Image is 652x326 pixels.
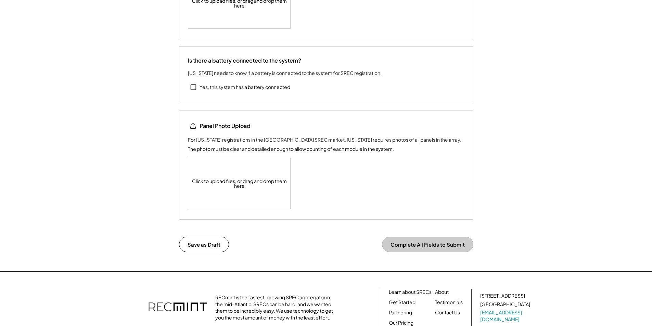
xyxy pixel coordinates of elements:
a: About [435,289,449,296]
div: [US_STATE] needs to know if a battery is connected to the system for SREC registration. [188,69,382,77]
a: Get Started [389,299,416,306]
div: Click to upload files, or drag and drop them here [188,158,291,209]
img: recmint-logotype%403x.png [149,296,207,320]
div: Yes, this system has a battery connected [200,84,290,91]
div: RECmint is the fastest-growing SREC aggregator in the mid-Atlantic. SRECs can be hard, and we wan... [215,294,337,321]
div: The photo must be clear and detailed enough to allow counting of each module in the system. [188,145,394,153]
div: For [US_STATE] registrations in the [GEOGRAPHIC_DATA] SREC market, [US_STATE] requires photos of ... [188,136,461,143]
div: Is there a battery connected to the system? [188,57,301,64]
a: Learn about SRECs [389,289,432,296]
a: Testimonials [435,299,463,306]
a: Partnering [389,309,412,316]
button: Save as Draft [179,237,229,252]
div: [GEOGRAPHIC_DATA] [480,301,530,308]
button: Complete All Fields to Submit [382,237,473,252]
div: [STREET_ADDRESS] [480,292,525,299]
a: Contact Us [435,309,460,316]
div: Panel Photo Upload [200,122,251,130]
a: [EMAIL_ADDRESS][DOMAIN_NAME] [480,309,532,323]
